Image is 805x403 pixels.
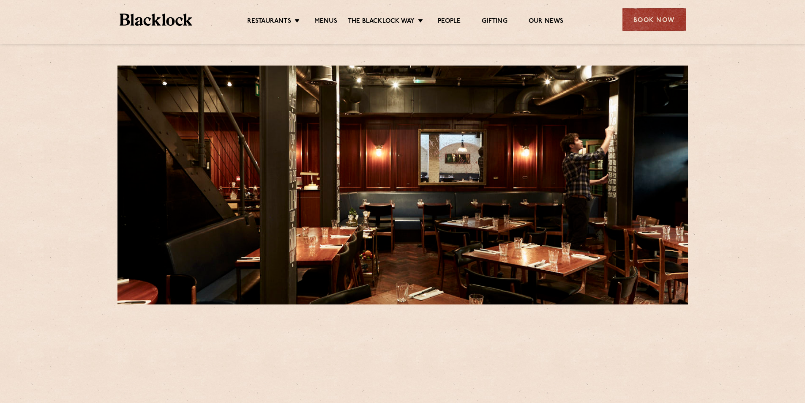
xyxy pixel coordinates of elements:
[482,17,507,27] a: Gifting
[622,8,686,31] div: Book Now
[247,17,291,27] a: Restaurants
[314,17,337,27] a: Menus
[120,14,193,26] img: BL_Textured_Logo-footer-cropped.svg
[348,17,415,27] a: The Blacklock Way
[438,17,461,27] a: People
[529,17,564,27] a: Our News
